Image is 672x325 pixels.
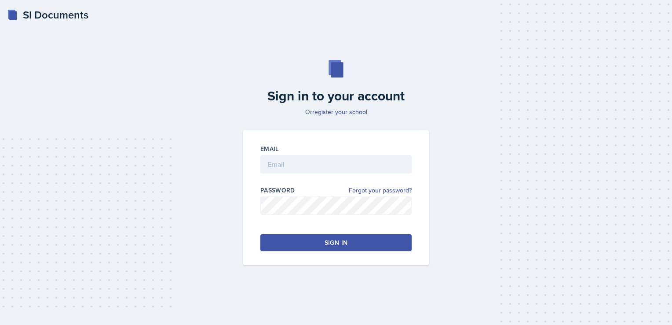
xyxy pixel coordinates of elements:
input: Email [260,155,412,174]
h2: Sign in to your account [237,88,435,104]
label: Email [260,144,279,153]
button: Sign in [260,234,412,251]
a: SI Documents [7,7,88,23]
a: register your school [312,107,367,116]
div: Sign in [325,238,347,247]
p: Or [237,107,435,116]
label: Password [260,186,295,195]
a: Forgot your password? [349,186,412,195]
